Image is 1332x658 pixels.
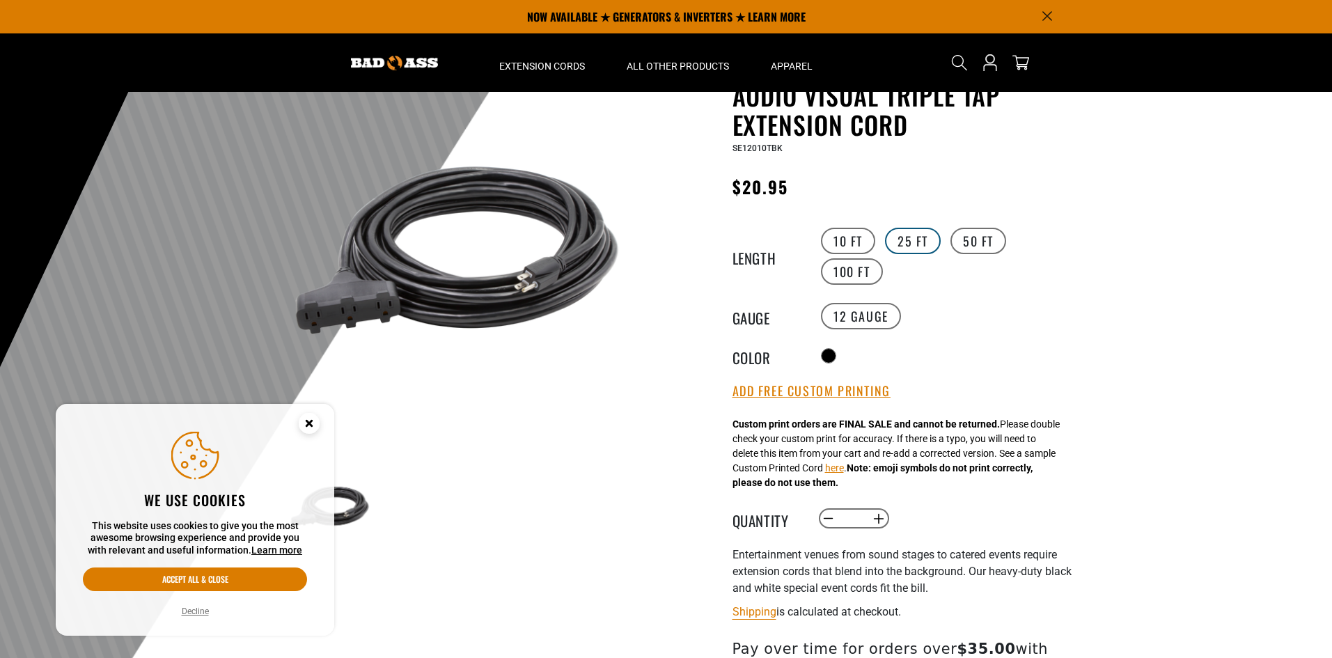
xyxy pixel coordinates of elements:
summary: Extension Cords [478,33,606,92]
a: Learn more [251,545,302,556]
button: here [825,461,844,476]
span: Apparel [771,60,813,72]
summary: Apparel [750,33,833,92]
legend: Color [732,347,802,365]
aside: Cookie Consent [56,404,334,636]
label: 10 FT [821,228,875,254]
span: $20.95 [732,174,788,199]
div: is calculated at checkout. [732,602,1074,621]
label: 50 FT [950,228,1006,254]
label: 12 Gauge [821,303,901,329]
a: Shipping [732,605,776,618]
p: Entertainment venues from sound stages to catered events require extension cords that blend into ... [732,547,1074,597]
button: Add Free Custom Printing [732,384,891,399]
img: black [290,84,625,419]
span: SE12010TBK [732,143,783,153]
summary: Search [948,52,971,74]
div: Please double check your custom print for accuracy. If there is a typo, you will need to delete t... [732,417,1060,490]
button: Decline [178,604,213,618]
span: Extension Cords [499,60,585,72]
label: 100 FT [821,258,883,285]
label: 25 FT [885,228,941,254]
summary: All Other Products [606,33,750,92]
strong: Note: emoji symbols do not print correctly, please do not use them. [732,462,1033,488]
strong: Custom print orders are FINAL SALE and cannot be returned. [732,418,1000,430]
legend: Gauge [732,307,802,325]
p: This website uses cookies to give you the most awesome browsing experience and provide you with r... [83,520,307,557]
img: Bad Ass Extension Cords [351,56,438,70]
h2: We use cookies [83,491,307,509]
h1: Audio Visual Triple Tap Extension Cord [732,81,1074,139]
legend: Length [732,247,802,265]
button: Accept all & close [83,567,307,591]
span: All Other Products [627,60,729,72]
label: Quantity [732,510,802,528]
